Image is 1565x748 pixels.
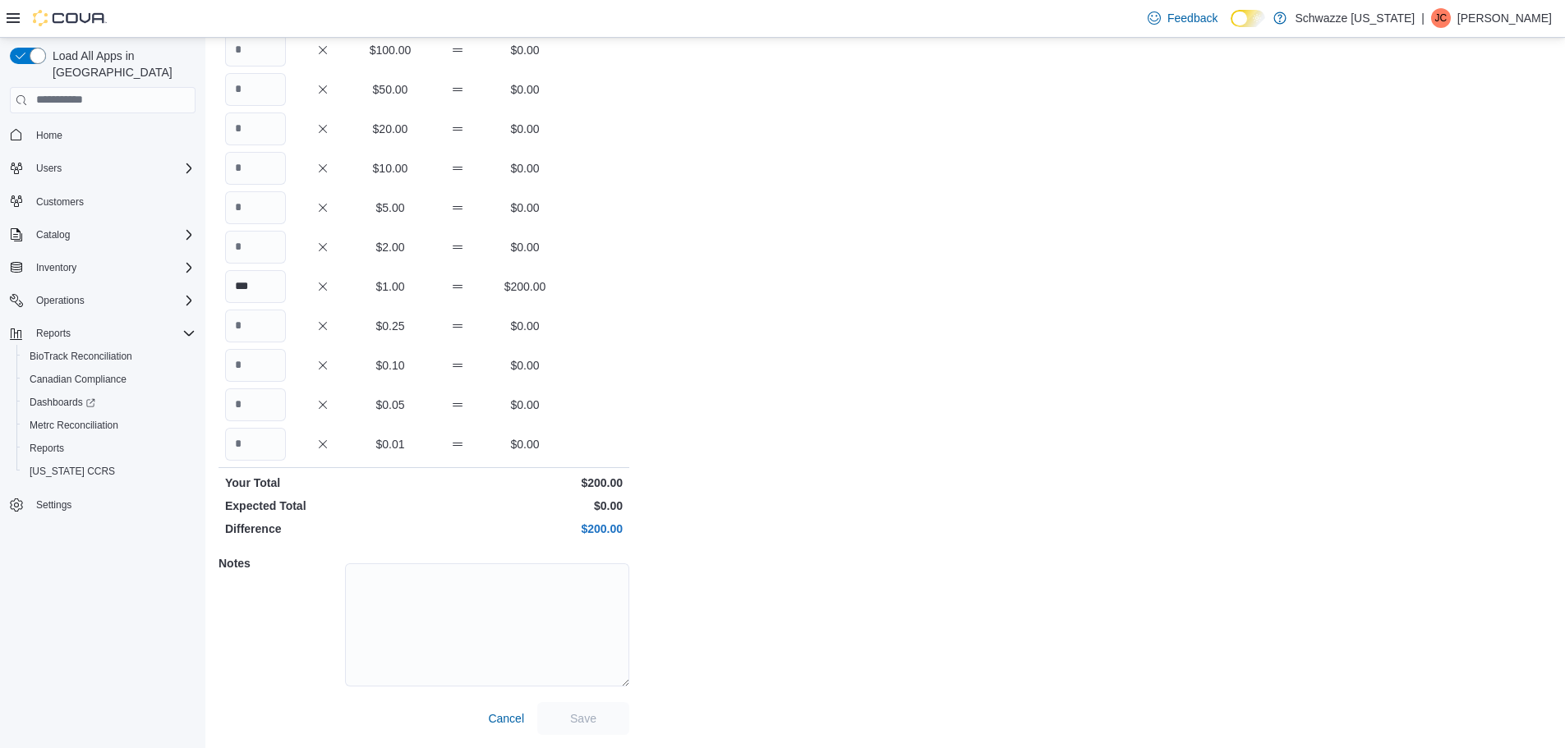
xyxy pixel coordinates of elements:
[225,428,286,461] input: Quantity
[36,129,62,142] span: Home
[495,357,555,374] p: $0.00
[360,81,421,98] p: $50.00
[30,291,196,310] span: Operations
[225,34,286,67] input: Quantity
[495,278,555,295] p: $200.00
[495,318,555,334] p: $0.00
[30,192,90,212] a: Customers
[23,369,133,389] a: Canadian Compliance
[16,460,202,483] button: [US_STATE] CCRS
[16,391,202,414] a: Dashboards
[23,346,196,366] span: BioTrack Reconciliation
[225,498,421,514] p: Expected Total
[495,81,555,98] p: $0.00
[495,397,555,413] p: $0.00
[1457,8,1552,28] p: [PERSON_NAME]
[30,126,69,145] a: Home
[225,388,286,421] input: Quantity
[495,239,555,255] p: $0.00
[495,436,555,452] p: $0.00
[23,369,196,389] span: Canadian Compliance
[46,48,196,80] span: Load All Apps in [GEOGRAPHIC_DATA]
[30,258,196,278] span: Inventory
[360,160,421,177] p: $10.00
[225,521,421,537] p: Difference
[3,157,202,180] button: Users
[3,123,202,147] button: Home
[3,256,202,279] button: Inventory
[3,223,202,246] button: Catalog
[1431,8,1451,28] div: Jennifer Cunningham
[33,10,107,26] img: Cova
[1435,8,1448,28] span: JC
[16,345,202,368] button: BioTrack Reconciliation
[30,396,95,409] span: Dashboards
[36,162,62,175] span: Users
[360,200,421,216] p: $5.00
[1231,10,1265,27] input: Dark Mode
[360,278,421,295] p: $1.00
[36,294,85,307] span: Operations
[427,498,623,514] p: $0.00
[23,346,139,366] a: BioTrack Reconciliation
[16,437,202,460] button: Reports
[3,190,202,213] button: Customers
[30,258,83,278] button: Inventory
[225,475,421,491] p: Your Total
[30,158,68,178] button: Users
[1167,10,1217,26] span: Feedback
[30,225,76,245] button: Catalog
[537,702,629,735] button: Save
[360,121,421,137] p: $20.00
[23,438,71,458] a: Reports
[495,160,555,177] p: $0.00
[23,415,125,435] a: Metrc Reconciliation
[23,392,102,412] a: Dashboards
[481,702,531,735] button: Cancel
[3,289,202,312] button: Operations
[36,195,84,209] span: Customers
[225,112,286,145] input: Quantity
[3,322,202,345] button: Reports
[23,415,196,435] span: Metrc Reconciliation
[225,73,286,106] input: Quantity
[225,231,286,264] input: Quantity
[427,475,623,491] p: $200.00
[30,324,196,343] span: Reports
[495,121,555,137] p: $0.00
[36,228,70,241] span: Catalog
[30,419,118,432] span: Metrc Reconciliation
[30,225,196,245] span: Catalog
[30,191,196,212] span: Customers
[488,710,524,727] span: Cancel
[30,494,196,515] span: Settings
[360,318,421,334] p: $0.25
[30,350,132,363] span: BioTrack Reconciliation
[225,152,286,185] input: Quantity
[360,436,421,452] p: $0.01
[225,270,286,303] input: Quantity
[3,493,202,516] button: Settings
[427,521,623,537] p: $200.00
[570,710,596,727] span: Save
[30,442,64,455] span: Reports
[30,324,77,343] button: Reports
[30,495,78,515] a: Settings
[30,291,91,310] button: Operations
[30,125,196,145] span: Home
[225,191,286,224] input: Quantity
[225,349,286,382] input: Quantity
[495,200,555,216] p: $0.00
[36,498,71,512] span: Settings
[30,158,196,178] span: Users
[360,239,421,255] p: $2.00
[30,373,127,386] span: Canadian Compliance
[495,42,555,58] p: $0.00
[30,465,115,478] span: [US_STATE] CCRS
[1421,8,1425,28] p: |
[16,368,202,391] button: Canadian Compliance
[10,117,196,560] nav: Complex example
[23,392,196,412] span: Dashboards
[36,327,71,340] span: Reports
